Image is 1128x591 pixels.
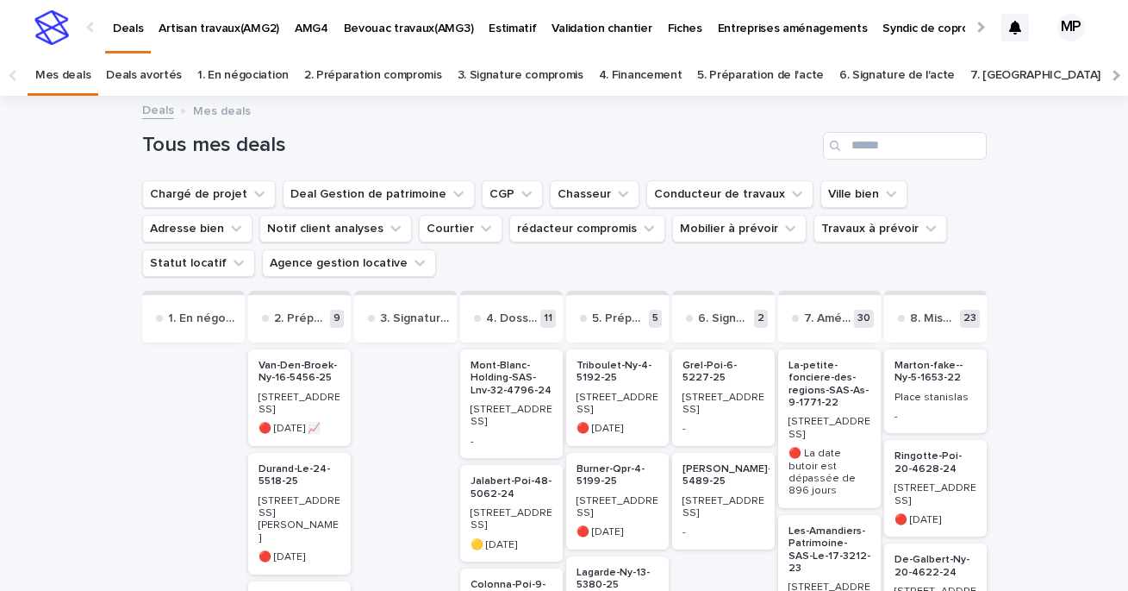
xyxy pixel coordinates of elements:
[330,310,344,328] p: 9
[682,392,764,417] p: [STREET_ADDRESS]
[540,310,556,328] p: 11
[649,310,662,328] p: 5
[672,215,807,242] button: Mobilier à prévoir
[248,453,351,575] a: Durand-Le-24-5518-25[STREET_ADDRESS][PERSON_NAME]🔴 [DATE]
[283,180,475,208] button: Deal Gestion de patrimoine
[576,360,658,385] p: Triboulet-Ny-4-5192-25
[35,55,90,96] a: Mes deals
[788,525,870,575] p: Les-Amandiers-Patrimoine-SAS-Le-17-3212-23
[884,349,987,434] a: Marton-fake--Ny-5-1653-22Place stanislas-
[142,180,276,208] button: Chargé de projet
[820,180,907,208] button: Ville bien
[259,423,340,435] p: 🔴 [DATE] 📈
[894,392,976,404] p: Place stanislas
[672,349,775,446] a: Grel-Poi-6-5227-25[STREET_ADDRESS]-
[142,99,174,119] a: Deals
[193,100,251,119] p: Mes deals
[576,526,658,538] p: 🔴 [DATE]
[34,10,69,45] img: stacker-logo-s-only.png
[576,392,658,417] p: [STREET_ADDRESS]
[259,495,340,545] p: [STREET_ADDRESS][PERSON_NAME]
[894,360,976,385] p: Marton-fake--Ny-5-1653-22
[142,133,816,158] h1: Tous mes deals
[471,404,552,429] p: [STREET_ADDRESS]
[910,311,957,326] p: 8. Mise en loc et gestion
[486,311,537,326] p: 4. Dossier de financement
[274,311,327,326] p: 2. Préparation compromis
[894,554,976,579] p: De-Galbert-Ny-20-4622-24
[813,215,947,242] button: Travaux à prévoir
[698,311,751,326] p: 6. Signature de l'acte notarié
[197,55,289,96] a: 1. En négociation
[576,423,658,435] p: 🔴 [DATE]
[471,360,552,397] p: Mont-Blanc-Holding-SAS-Lnv-32-4796-24
[894,450,976,475] p: Ringotte-Poi-20-4628-24
[1057,14,1085,41] div: MP
[550,180,639,208] button: Chasseur
[682,495,764,520] p: [STREET_ADDRESS]
[599,55,682,96] a: 4. Financement
[697,55,824,96] a: 5. Préparation de l'acte
[682,423,764,435] p: -
[788,416,870,441] p: [STREET_ADDRESS]
[142,249,255,277] button: Statut locatif
[682,526,764,538] p: -
[304,55,442,96] a: 2. Préparation compromis
[471,475,552,500] p: Jalabert-Poi-48-5062-24
[259,360,340,385] p: Van-Den-Broek-Ny-16-5456-25
[419,215,502,242] button: Courtier
[566,453,669,550] a: Burner-Qpr-4-5199-25[STREET_ADDRESS]🔴 [DATE]
[460,465,563,562] a: Jalabert-Poi-48-5062-24[STREET_ADDRESS]🟡 [DATE]
[142,215,252,242] button: Adresse bien
[566,349,669,446] a: Triboulet-Ny-4-5192-25[STREET_ADDRESS]🔴 [DATE]
[884,440,987,537] a: Ringotte-Poi-20-4628-24[STREET_ADDRESS]🔴 [DATE]
[262,249,436,277] button: Agence gestion locative
[259,551,340,563] p: 🔴 [DATE]
[509,215,665,242] button: rédacteur compromis
[854,310,874,328] p: 30
[380,311,450,326] p: 3. Signature compromis
[460,349,563,458] a: Mont-Blanc-Holding-SAS-Lnv-32-4796-24[STREET_ADDRESS]-
[960,310,980,328] p: 23
[754,310,768,328] p: 2
[576,495,658,520] p: [STREET_ADDRESS]
[646,180,813,208] button: Conducteur de travaux
[894,411,976,423] p: -
[576,463,658,488] p: Burner-Qpr-4-5199-25
[894,514,976,526] p: 🔴 [DATE]
[471,436,552,448] p: -
[894,482,976,507] p: [STREET_ADDRESS]
[592,311,645,326] p: 5. Préparation de l'acte notarié
[804,311,851,326] p: 7. Aménagements et travaux
[672,453,775,550] a: [PERSON_NAME]-20-5489-25[STREET_ADDRESS]-
[458,55,583,96] a: 3. Signature compromis
[778,349,881,508] a: La-petite-fonciere-des-regions-SAS-As-9-1771-22[STREET_ADDRESS]🔴 La date butoir est dépassée de 8...
[682,463,788,488] p: [PERSON_NAME]-20-5489-25
[259,392,340,417] p: [STREET_ADDRESS]
[248,349,351,446] a: Van-Den-Broek-Ny-16-5456-25[STREET_ADDRESS]🔴 [DATE] 📈
[482,180,543,208] button: CGP
[788,448,870,498] p: 🔴 La date butoir est dépassée de 896 jours
[106,55,182,96] a: Deals avortés
[839,55,955,96] a: 6. Signature de l'acte
[823,132,987,160] input: Search
[259,463,340,488] p: Durand-Le-24-5518-25
[259,215,412,242] button: Notif client analyses
[168,311,238,326] p: 1. En négociation
[788,360,870,410] p: La-petite-fonciere-des-regions-SAS-As-9-1771-22
[471,507,552,532] p: [STREET_ADDRESS]
[471,539,552,551] p: 🟡 [DATE]
[682,360,764,385] p: Grel-Poi-6-5227-25
[970,55,1100,96] a: 7. [GEOGRAPHIC_DATA]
